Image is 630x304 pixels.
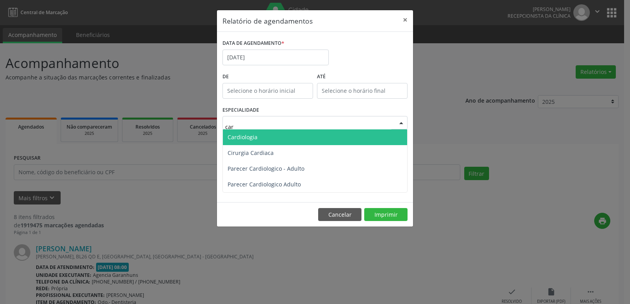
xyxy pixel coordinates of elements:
label: ATÉ [317,71,408,83]
button: Close [397,10,413,29]
label: DATA DE AGENDAMENTO [222,37,284,50]
span: Parecer Cardiologico - Adulto [228,165,304,172]
span: Parecer Cardiologico Adulto [228,181,301,188]
label: ESPECIALIDADE [222,104,259,116]
input: Selecione o horário inicial [222,83,313,99]
input: Selecione uma data ou intervalo [222,50,329,65]
button: Imprimir [364,208,408,221]
span: Cardiologia [228,133,258,141]
input: Selecione o horário final [317,83,408,99]
input: Seleciona uma especialidade [225,119,391,134]
h5: Relatório de agendamentos [222,16,313,26]
button: Cancelar [318,208,361,221]
label: De [222,71,313,83]
span: Cirurgia Cardiaca [228,149,274,157]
